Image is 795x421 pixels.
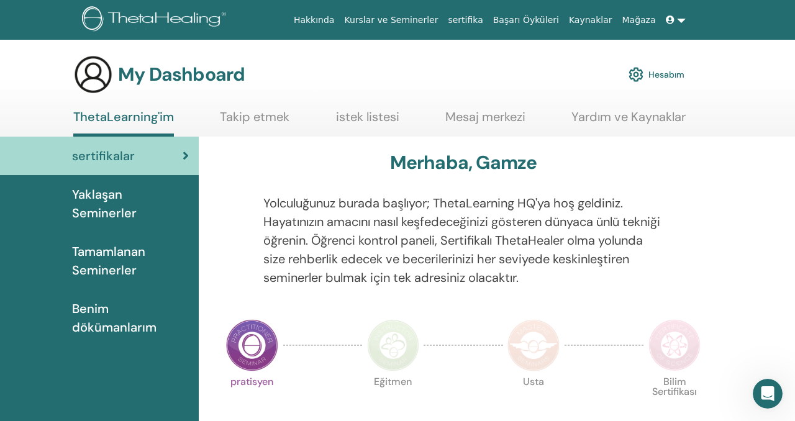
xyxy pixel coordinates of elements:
[507,319,560,371] img: Master
[72,299,189,337] span: Benim dökümanlarım
[220,109,289,134] a: Takip etmek
[72,242,189,279] span: Tamamlanan Seminerler
[564,9,617,32] a: Kaynaklar
[648,319,701,371] img: Certificate of Science
[390,152,537,174] h3: Merhaba, Gamze
[629,61,684,88] a: Hesabım
[263,194,664,287] p: Yolculuğunuz burada başlıyor; ThetaLearning HQ'ya hoş geldiniz. Hayatınızın amacını nasıl keşfede...
[72,185,189,222] span: Yaklaşan Seminerler
[289,9,340,32] a: Hakkında
[367,319,419,371] img: Instructor
[488,9,564,32] a: Başarı Öyküleri
[445,109,525,134] a: Mesaj merkezi
[73,109,174,137] a: ThetaLearning'im
[753,379,783,409] iframe: Intercom live chat
[72,147,135,165] span: sertifikalar
[443,9,488,32] a: sertifika
[226,319,278,371] img: Practitioner
[617,9,660,32] a: Mağaza
[336,109,399,134] a: istek listesi
[629,64,643,85] img: cog.svg
[82,6,230,34] img: logo.png
[118,63,245,86] h3: My Dashboard
[339,9,443,32] a: Kurslar ve Seminerler
[571,109,686,134] a: Yardım ve Kaynaklar
[73,55,113,94] img: generic-user-icon.jpg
